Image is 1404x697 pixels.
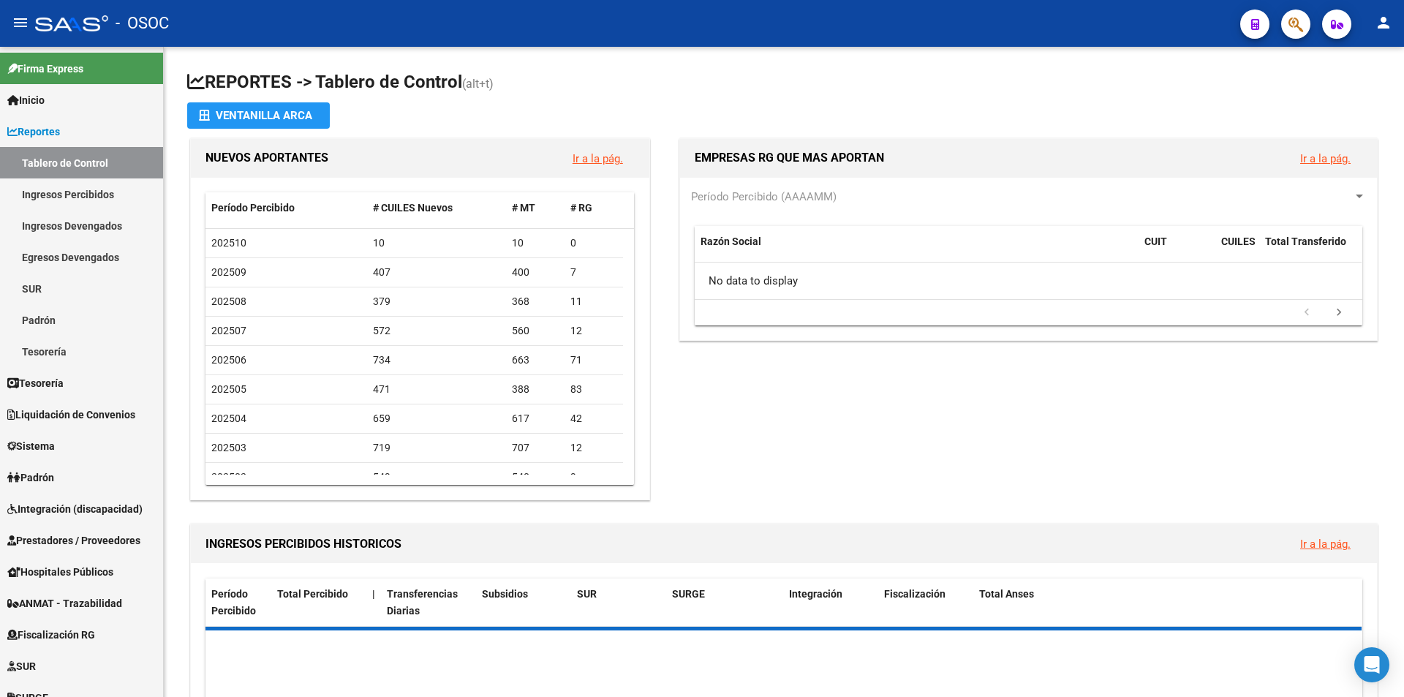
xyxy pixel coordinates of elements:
div: 719 [373,440,501,456]
div: 12 [570,323,617,339]
span: ANMAT - Trazabilidad [7,595,122,611]
div: Open Intercom Messenger [1354,647,1389,682]
span: (alt+t) [462,77,494,91]
button: Ir a la pág. [1288,145,1362,172]
span: NUEVOS APORTANTES [205,151,328,165]
datatable-header-cell: Período Percibido [205,192,367,224]
span: Fiscalización RG [7,627,95,643]
datatable-header-cell: CUIT [1139,226,1215,274]
datatable-header-cell: Total Percibido [271,579,366,627]
datatable-header-cell: # CUILES Nuevos [367,192,507,224]
a: Ir a la pág. [1300,152,1351,165]
span: Total Percibido [277,588,348,600]
span: Liquidación de Convenios [7,407,135,423]
a: go to previous page [1293,305,1321,321]
span: Hospitales Públicos [7,564,113,580]
datatable-header-cell: Subsidios [476,579,571,627]
div: 11 [570,293,617,310]
div: 560 [512,323,559,339]
span: 202502 [211,471,246,483]
span: # CUILES Nuevos [373,202,453,214]
datatable-header-cell: Transferencias Diarias [381,579,476,627]
span: Firma Express [7,61,83,77]
div: 12 [570,440,617,456]
div: 83 [570,381,617,398]
mat-icon: person [1375,14,1392,31]
datatable-header-cell: Total Transferido [1259,226,1362,274]
datatable-header-cell: | [366,579,381,627]
a: Ir a la pág. [1300,538,1351,551]
datatable-header-cell: # MT [506,192,565,224]
button: Ir a la pág. [1288,530,1362,557]
span: Fiscalización [884,588,946,600]
div: 659 [373,410,501,427]
span: 202506 [211,354,246,366]
div: No data to display [695,263,1362,299]
div: 549 [373,469,501,486]
div: 42 [570,410,617,427]
span: 202507 [211,325,246,336]
span: CUIT [1144,236,1167,247]
span: Total Transferido [1265,236,1346,247]
div: 379 [373,293,501,310]
datatable-header-cell: Fiscalización [878,579,973,627]
datatable-header-cell: Total Anses [973,579,1351,627]
datatable-header-cell: # RG [565,192,623,224]
span: CUILES [1221,236,1256,247]
span: SUR [7,658,36,674]
span: EMPRESAS RG QUE MAS APORTAN [695,151,884,165]
span: 202504 [211,412,246,424]
span: Subsidios [482,588,528,600]
datatable-header-cell: Período Percibido [205,579,271,627]
span: Reportes [7,124,60,140]
span: 202510 [211,237,246,249]
datatable-header-cell: SURGE [666,579,783,627]
span: SURGE [672,588,705,600]
datatable-header-cell: Integración [783,579,878,627]
div: 540 [512,469,559,486]
span: Prestadores / Proveedores [7,532,140,549]
span: Período Percibido [211,588,256,617]
datatable-header-cell: Razón Social [695,226,1139,274]
button: Ir a la pág. [561,145,635,172]
span: # RG [570,202,592,214]
div: Ventanilla ARCA [199,102,318,129]
div: 572 [373,323,501,339]
span: # MT [512,202,535,214]
span: Sistema [7,438,55,454]
span: 202508 [211,295,246,307]
mat-icon: menu [12,14,29,31]
span: Padrón [7,470,54,486]
div: 400 [512,264,559,281]
div: 7 [570,264,617,281]
div: 471 [373,381,501,398]
span: SUR [577,588,597,600]
div: 0 [570,235,617,252]
a: go to next page [1325,305,1353,321]
button: Ventanilla ARCA [187,102,330,129]
div: 10 [373,235,501,252]
div: 368 [512,293,559,310]
div: 9 [570,469,617,486]
div: 388 [512,381,559,398]
span: Período Percibido [211,202,295,214]
div: 734 [373,352,501,369]
a: Ir a la pág. [573,152,623,165]
span: Integración [789,588,842,600]
div: 707 [512,440,559,456]
span: | [372,588,375,600]
span: - OSOC [116,7,169,39]
span: Total Anses [979,588,1034,600]
span: 202505 [211,383,246,395]
span: 202503 [211,442,246,453]
div: 71 [570,352,617,369]
h1: REPORTES -> Tablero de Control [187,70,1381,96]
datatable-header-cell: SUR [571,579,666,627]
span: Transferencias Diarias [387,588,458,617]
div: 407 [373,264,501,281]
span: Período Percibido (AAAAMM) [691,190,837,203]
datatable-header-cell: CUILES [1215,226,1259,274]
div: 663 [512,352,559,369]
span: Tesorería [7,375,64,391]
div: 617 [512,410,559,427]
